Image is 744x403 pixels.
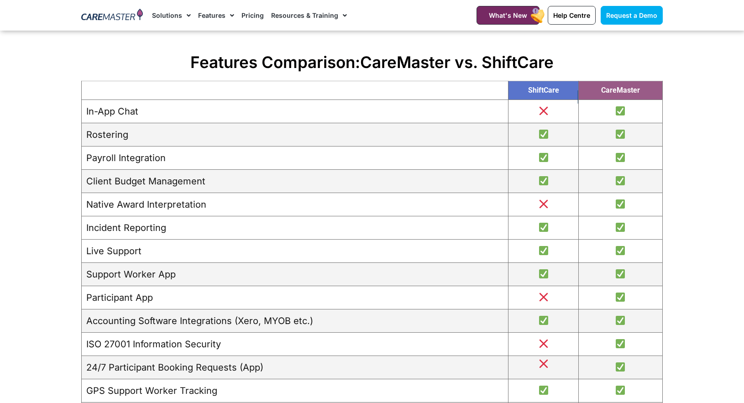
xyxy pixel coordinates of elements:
img: ✅ [616,153,625,162]
span: CareMaster vs. ShiftCare [360,52,554,72]
img: ✅ [616,316,625,325]
td: Native Award Interpretation [82,193,508,216]
th: ShiftCare [508,81,578,100]
td: Support Worker App [82,263,508,286]
img: ✅ [616,223,625,232]
td: Incident Reporting [82,216,508,240]
img: ✅ [539,176,548,185]
img: ✅ [539,316,548,325]
img: ✅ [539,269,548,278]
img: ✅ [539,246,548,255]
td: ISO 27001 Information Security [82,333,508,356]
td: Rostering [82,123,508,147]
img: ✅ [616,246,625,255]
img: ✅ [539,130,548,139]
img: ✅ [616,176,625,185]
td: Live Support [82,240,508,263]
img: ✅ [616,362,625,372]
span: What's New [489,11,527,19]
img: ✅ [616,269,625,278]
img: CareMaster Logo [81,9,143,22]
a: Request a Demo [601,6,663,25]
img: ❌ [539,199,548,209]
a: What's New [477,6,540,25]
img: ❌ [539,293,548,302]
img: ✅ [616,106,625,115]
td: Participant App [82,286,508,309]
td: GPS Support Worker Tracking [82,379,508,403]
img: ✅ [616,386,625,395]
img: ❌ [539,359,548,368]
td: Client Budget Management [82,170,508,193]
img: ❌ [539,106,548,115]
th: CareMaster [578,81,662,100]
span: Request a Demo [606,11,657,19]
img: ✅ [616,293,625,302]
td: Accounting Software Integrations (Xero, MYOB etc.) [82,309,508,333]
img: ✅ [616,199,625,209]
img: ✅ [616,339,625,348]
img: ✅ [616,130,625,139]
h2: Features Comparison: [81,52,663,72]
img: ✅ [539,223,548,232]
td: In-App Chat [82,100,508,123]
img: ✅ [539,153,548,162]
a: Help Centre [548,6,596,25]
td: Payroll Integration [82,147,508,170]
span: Help Centre [553,11,590,19]
td: 24/7 Participant Booking Requests (App) [82,356,508,379]
img: ✅ [539,386,548,395]
img: ❌ [539,339,548,348]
